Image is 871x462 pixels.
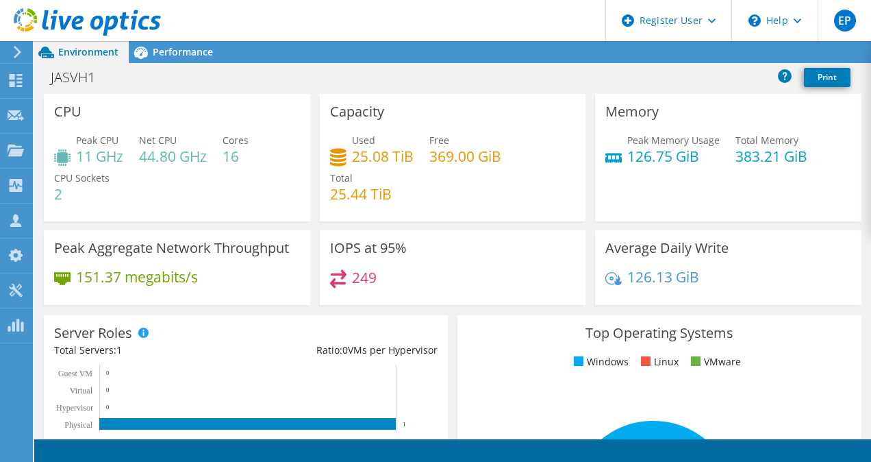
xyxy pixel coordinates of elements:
span: EP [834,10,856,32]
svg: \n [748,14,761,27]
h4: 249 [352,270,377,285]
h4: 126.75 GiB [627,149,720,164]
span: Net CPU [139,134,177,147]
span: Environment [58,45,118,58]
h4: 25.44 TiB [330,186,392,202]
text: 0 [106,369,110,376]
span: 0 [342,343,348,356]
li: Linux [638,354,679,369]
span: Peak CPU [76,134,118,147]
div: Ratio: VMs per Hypervisor [246,343,438,358]
h3: Capacity [330,104,384,119]
span: Cores [223,134,249,147]
h1: JASVH1 [45,70,116,85]
li: VMware [687,354,741,369]
h3: Peak Aggregate Network Throughput [54,241,289,256]
text: Physical [64,420,92,430]
span: CPU Sockets [54,171,110,184]
h3: Average Daily Write [605,241,729,256]
h4: 11 GHz [76,149,123,164]
text: Virtual [70,386,93,396]
h3: IOPS at 95% [330,241,407,256]
h4: 369.00 GiB [429,149,501,164]
h3: Server Roles [54,326,132,341]
text: 0 [106,404,110,411]
span: Peak Memory Usage [627,134,720,147]
span: 1 [116,343,122,356]
h3: CPU [54,104,81,119]
text: Hypervisor [56,403,93,413]
h3: Top Operating Systems [468,326,851,341]
h4: 383.21 GiB [735,149,807,164]
a: Print [804,68,850,87]
li: Windows [570,354,629,369]
span: Used [352,134,375,147]
div: Total Servers: [54,343,246,358]
h4: 16 [223,149,249,164]
h3: Memory [605,104,659,119]
span: Performance [153,45,213,58]
h4: 25.08 TiB [352,149,414,164]
text: 1 [403,421,406,428]
span: Free [429,134,449,147]
text: Guest VM [58,369,92,378]
h4: 151.37 megabits/s [76,269,198,284]
h4: 44.80 GHz [139,149,207,164]
text: 0 [106,387,110,393]
span: Total [330,171,353,184]
span: Total Memory [735,134,798,147]
h4: 126.13 GiB [627,269,699,284]
h4: 2 [54,186,110,202]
